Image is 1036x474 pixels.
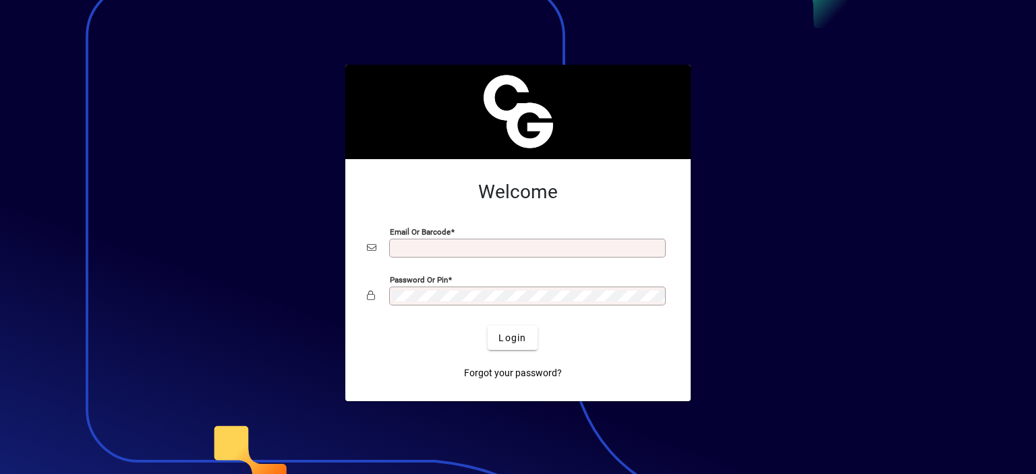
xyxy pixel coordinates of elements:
[464,366,562,380] span: Forgot your password?
[390,275,448,285] mat-label: Password or Pin
[488,326,537,350] button: Login
[459,361,567,385] a: Forgot your password?
[498,331,526,345] span: Login
[367,181,669,204] h2: Welcome
[390,227,451,237] mat-label: Email or Barcode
